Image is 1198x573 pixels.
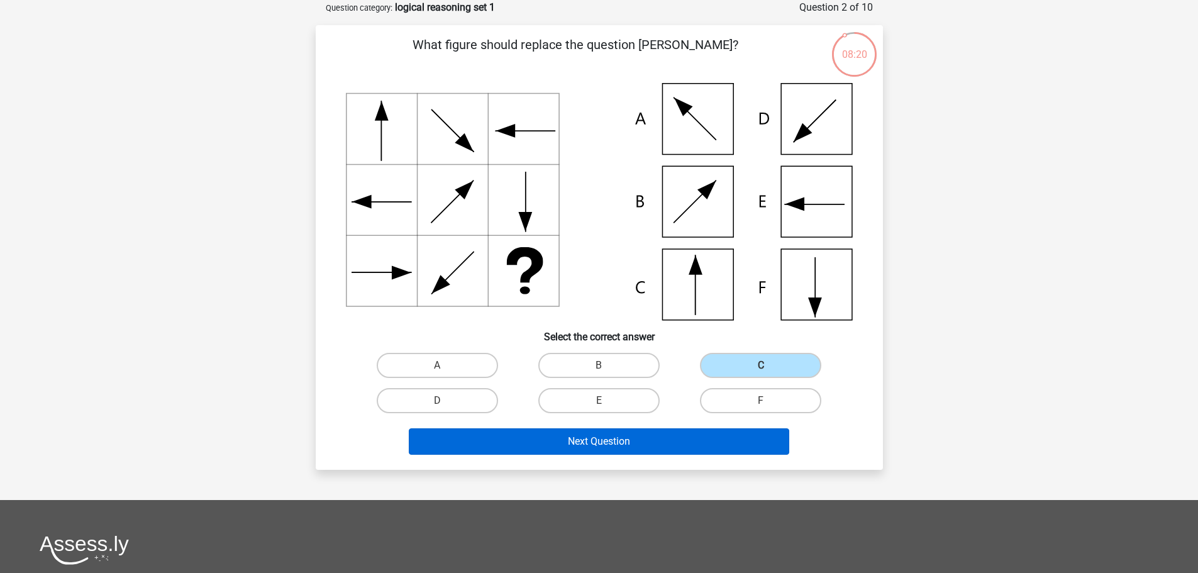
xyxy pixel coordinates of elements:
small: Question category: [326,3,392,13]
button: Next Question [409,428,789,455]
img: Assessly logo [40,535,129,565]
p: What figure should replace the question [PERSON_NAME]? [336,35,816,73]
strong: logical reasoning set 1 [395,1,495,13]
div: 08:20 [831,31,878,62]
label: F [700,388,821,413]
label: A [377,353,498,378]
label: C [700,353,821,378]
label: D [377,388,498,413]
label: B [538,353,660,378]
label: E [538,388,660,413]
h6: Select the correct answer [336,321,863,343]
